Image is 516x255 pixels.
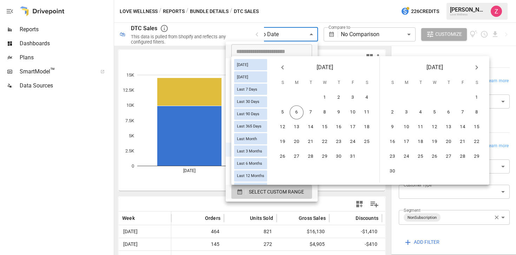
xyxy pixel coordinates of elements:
[428,150,442,164] button: 26
[399,150,414,164] button: 24
[346,135,360,149] button: 24
[414,76,427,90] span: Tuesday
[226,115,318,129] li: Last 6 Months
[234,133,267,144] div: Last Month
[470,120,484,134] button: 15
[346,76,359,90] span: Friday
[290,120,304,134] button: 13
[290,76,303,90] span: Monday
[234,71,267,83] div: [DATE]
[426,63,443,72] span: [DATE]
[456,76,469,90] span: Friday
[456,135,470,149] button: 21
[226,100,318,115] li: Last 3 Months
[234,174,267,178] span: Last 12 Months
[234,84,267,95] div: Last 7 Days
[317,63,333,72] span: [DATE]
[442,105,456,119] button: 6
[332,91,346,105] button: 2
[276,105,290,119] button: 5
[456,105,470,119] button: 7
[385,164,399,178] button: 30
[399,120,414,134] button: 10
[234,99,262,104] span: Last 30 Days
[386,76,399,90] span: Sunday
[346,105,360,119] button: 10
[346,120,360,134] button: 17
[304,120,318,134] button: 14
[234,96,267,107] div: Last 30 Days
[226,157,318,171] li: This Quarter
[276,120,290,134] button: 12
[318,76,331,90] span: Wednesday
[470,60,484,74] button: Next month
[414,105,428,119] button: 4
[385,135,399,149] button: 16
[226,171,318,185] li: Last Quarter
[304,105,318,119] button: 7
[234,183,267,194] div: Last Year
[332,120,346,134] button: 16
[360,91,374,105] button: 4
[400,76,413,90] span: Monday
[332,150,346,164] button: 30
[290,150,304,164] button: 27
[360,135,374,149] button: 25
[276,60,290,74] button: Previous month
[399,135,414,149] button: 17
[318,135,332,149] button: 22
[428,76,441,90] span: Wednesday
[399,105,414,119] button: 3
[226,72,318,86] li: Last 7 Days
[226,129,318,143] li: Last 12 Months
[226,143,318,157] li: Month to Date
[226,86,318,100] li: Last 30 Days
[318,150,332,164] button: 29
[442,120,456,134] button: 13
[360,105,374,119] button: 11
[428,120,442,134] button: 12
[385,150,399,164] button: 23
[234,75,251,79] span: [DATE]
[304,76,317,90] span: Tuesday
[234,59,267,70] div: [DATE]
[290,105,304,119] button: 6
[414,120,428,134] button: 11
[428,135,442,149] button: 19
[456,120,470,134] button: 14
[470,135,484,149] button: 22
[234,87,260,92] span: Last 7 Days
[304,150,318,164] button: 28
[234,109,267,120] div: Last 90 Days
[276,135,290,149] button: 19
[234,145,267,157] div: Last 3 Months
[276,76,289,90] span: Sunday
[346,150,360,164] button: 31
[360,76,373,90] span: Saturday
[428,105,442,119] button: 5
[385,120,399,134] button: 9
[360,120,374,134] button: 18
[231,185,312,199] button: SELECT CUSTOM RANGE
[346,91,360,105] button: 3
[318,120,332,134] button: 15
[226,58,318,72] li: [DATE]
[234,158,267,169] div: Last 6 Months
[249,188,304,196] span: SELECT CUSTOM RANGE
[456,150,470,164] button: 28
[234,121,267,132] div: Last 365 Days
[234,63,251,67] span: [DATE]
[332,76,345,90] span: Thursday
[318,105,332,119] button: 8
[304,135,318,149] button: 21
[470,150,484,164] button: 29
[234,170,267,182] div: Last 12 Months
[442,135,456,149] button: 20
[385,105,399,119] button: 2
[276,150,290,164] button: 26
[318,91,332,105] button: 1
[234,112,262,116] span: Last 90 Days
[332,135,346,149] button: 23
[414,150,428,164] button: 25
[414,135,428,149] button: 18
